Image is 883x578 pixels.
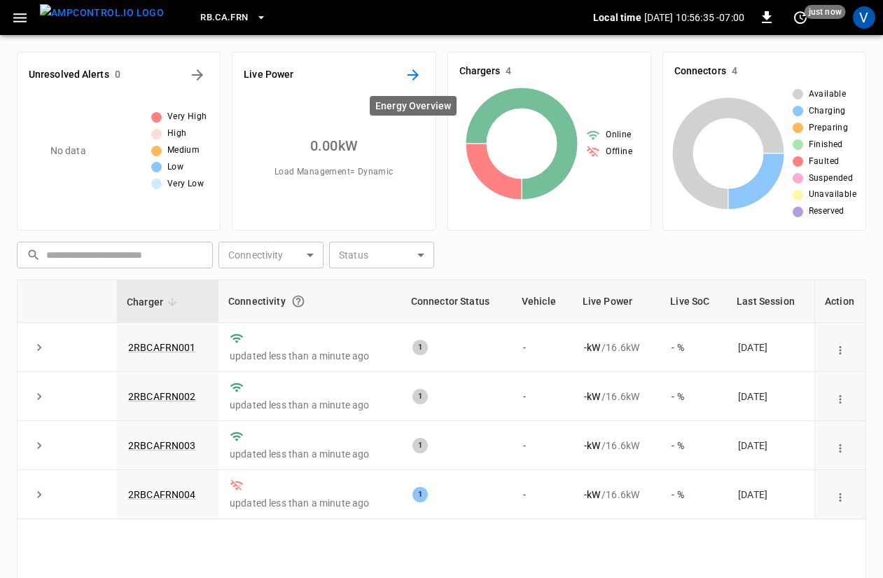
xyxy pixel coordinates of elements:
[230,349,390,363] p: updated less than a minute ago
[128,342,196,353] a: 2RBCAFRN001
[660,372,727,421] td: - %
[370,96,457,116] div: Energy Overview
[195,4,272,32] button: RB.CA.FRN
[584,439,650,453] div: / 16.6 kW
[401,280,512,323] th: Connector Status
[584,390,650,404] div: / 16.6 kW
[809,104,846,118] span: Charging
[29,484,50,505] button: expand row
[660,470,727,519] td: - %
[412,389,428,404] div: 1
[402,64,424,86] button: Energy Overview
[809,205,844,219] span: Reserved
[584,439,600,453] p: - kW
[606,145,632,159] span: Offline
[727,421,814,470] td: [DATE]
[29,435,50,456] button: expand row
[644,11,744,25] p: [DATE] 10:56:35 -07:00
[50,144,86,158] p: No data
[830,390,850,404] div: action cell options
[29,386,50,407] button: expand row
[230,496,390,510] p: updated less than a minute ago
[584,340,600,355] p: - kW
[230,398,390,412] p: updated less than a minute ago
[584,488,600,502] p: - kW
[809,188,856,202] span: Unavailable
[512,323,573,372] td: -
[727,470,814,519] td: [DATE]
[200,10,248,26] span: RB.CA.FRN
[310,135,358,157] h6: 0.00 kW
[830,340,850,355] div: action cell options
[167,177,204,191] span: Very Low
[732,64,737,79] h6: 4
[606,128,631,142] span: Online
[809,138,843,152] span: Finished
[167,110,207,124] span: Very High
[674,64,726,79] h6: Connectors
[660,280,727,323] th: Live SoC
[814,280,865,323] th: Action
[805,5,846,19] span: just now
[230,447,390,461] p: updated less than a minute ago
[167,160,183,174] span: Low
[660,421,727,470] td: - %
[830,439,850,453] div: action cell options
[573,280,661,323] th: Live Power
[128,440,196,451] a: 2RBCAFRN003
[244,67,293,83] h6: Live Power
[459,64,501,79] h6: Chargers
[584,488,650,502] div: / 16.6 kW
[853,6,875,29] div: profile-icon
[512,372,573,421] td: -
[660,323,727,372] td: - %
[274,165,394,179] span: Load Management = Dynamic
[115,67,120,83] h6: 0
[809,88,847,102] span: Available
[789,6,812,29] button: set refresh interval
[727,372,814,421] td: [DATE]
[512,280,573,323] th: Vehicle
[412,340,428,355] div: 1
[128,489,196,500] a: 2RBCAFRN004
[29,337,50,358] button: expand row
[809,172,854,186] span: Suspended
[29,67,109,83] h6: Unresolved Alerts
[584,390,600,404] p: - kW
[727,323,814,372] td: [DATE]
[286,289,311,314] button: Connection between the charger and our software.
[40,4,164,22] img: ampcontrol.io logo
[228,289,391,314] div: Connectivity
[809,121,849,135] span: Preparing
[167,144,200,158] span: Medium
[593,11,641,25] p: Local time
[412,487,428,502] div: 1
[127,294,181,310] span: Charger
[186,64,209,86] button: All Alerts
[584,340,650,355] div: / 16.6 kW
[167,127,187,141] span: High
[809,155,840,169] span: Faulted
[412,438,428,453] div: 1
[512,421,573,470] td: -
[727,280,814,323] th: Last Session
[512,470,573,519] td: -
[506,64,511,79] h6: 4
[128,391,196,402] a: 2RBCAFRN002
[830,488,850,502] div: action cell options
